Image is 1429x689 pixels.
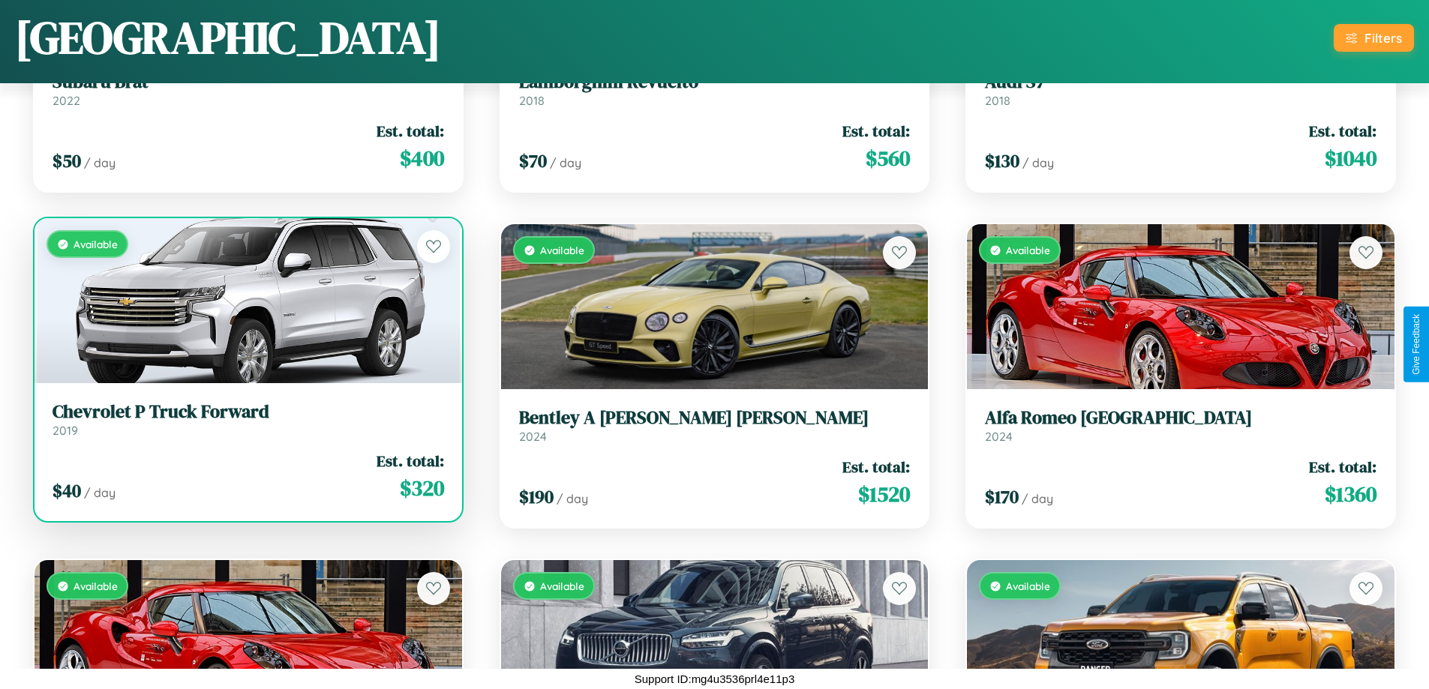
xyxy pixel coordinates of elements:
p: Support ID: mg4u3536prl4e11p3 [635,669,795,689]
button: Filters [1334,24,1414,52]
span: Est. total: [377,450,444,472]
span: / day [84,485,116,500]
span: Est. total: [842,120,910,142]
span: 2019 [53,423,78,438]
span: / day [557,491,588,506]
span: Available [74,580,118,592]
span: $ 190 [519,484,554,509]
span: $ 560 [866,143,910,173]
span: / day [1022,491,1053,506]
span: $ 320 [400,473,444,503]
span: $ 50 [53,148,81,173]
span: / day [550,155,581,170]
span: / day [84,155,116,170]
span: $ 130 [985,148,1019,173]
span: Est. total: [842,456,910,478]
span: $ 1360 [1325,479,1376,509]
span: Est. total: [377,120,444,142]
span: 2022 [53,93,80,108]
span: Est. total: [1309,456,1376,478]
span: $ 40 [53,478,81,503]
span: 2024 [985,429,1013,444]
span: $ 1040 [1325,143,1376,173]
span: / day [1022,155,1054,170]
a: Audi S72018 [985,71,1376,108]
span: Est. total: [1309,120,1376,142]
span: 2024 [519,429,547,444]
a: Chevrolet P Truck Forward2019 [53,401,444,438]
span: Available [540,580,584,592]
a: Subaru Brat2022 [53,71,444,108]
span: Available [1006,580,1050,592]
div: Filters [1364,30,1402,46]
span: Available [540,244,584,256]
span: $ 400 [400,143,444,173]
span: 2018 [985,93,1010,108]
h1: [GEOGRAPHIC_DATA] [15,7,441,68]
span: Available [1006,244,1050,256]
span: $ 70 [519,148,547,173]
span: 2018 [519,93,545,108]
h3: Chevrolet P Truck Forward [53,401,444,423]
a: Alfa Romeo [GEOGRAPHIC_DATA]2024 [985,407,1376,444]
h3: Alfa Romeo [GEOGRAPHIC_DATA] [985,407,1376,429]
span: $ 170 [985,484,1019,509]
a: Lamborghini Revuelto2018 [519,71,911,108]
a: Bentley A [PERSON_NAME] [PERSON_NAME]2024 [519,407,911,444]
div: Give Feedback [1411,314,1421,375]
span: $ 1520 [858,479,910,509]
span: Available [74,238,118,250]
h3: Bentley A [PERSON_NAME] [PERSON_NAME] [519,407,911,429]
